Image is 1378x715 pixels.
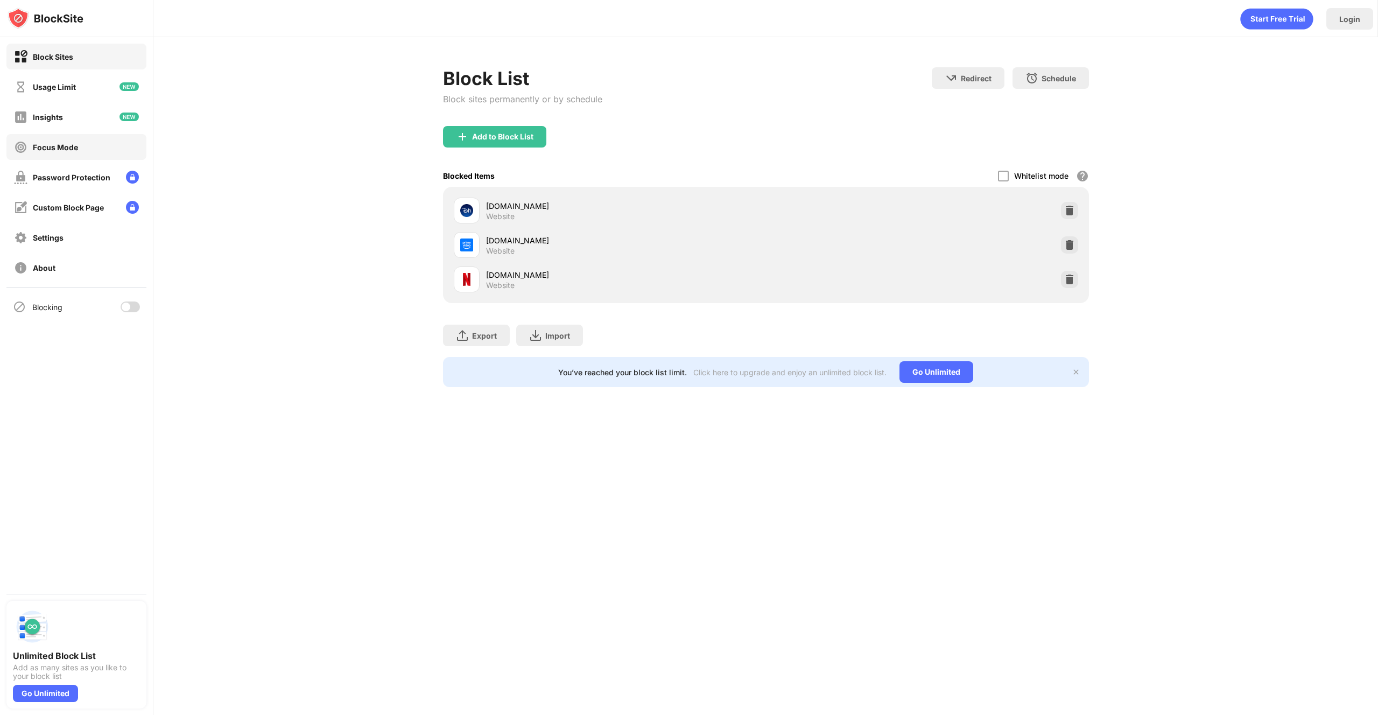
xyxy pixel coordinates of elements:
[14,141,27,154] img: focus-off.svg
[1072,368,1080,376] img: x-button.svg
[13,300,26,313] img: blocking-icon.svg
[14,50,27,64] img: block-on.svg
[1042,74,1076,83] div: Schedule
[14,110,27,124] img: insights-off.svg
[14,231,27,244] img: settings-off.svg
[486,235,766,246] div: [DOMAIN_NAME]
[1339,15,1360,24] div: Login
[486,212,515,221] div: Website
[486,200,766,212] div: [DOMAIN_NAME]
[14,80,27,94] img: time-usage-off.svg
[33,263,55,272] div: About
[14,201,27,214] img: customize-block-page-off.svg
[13,607,52,646] img: push-block-list.svg
[486,281,515,290] div: Website
[1014,171,1068,180] div: Whitelist mode
[32,303,62,312] div: Blocking
[33,52,73,61] div: Block Sites
[33,143,78,152] div: Focus Mode
[472,331,497,340] div: Export
[33,203,104,212] div: Custom Block Page
[472,132,533,141] div: Add to Block List
[126,201,139,214] img: lock-menu.svg
[693,368,887,377] div: Click here to upgrade and enjoy an unlimited block list.
[1240,8,1313,30] div: animation
[460,273,473,286] img: favicons
[460,239,473,251] img: favicons
[545,331,570,340] div: Import
[33,82,76,92] div: Usage Limit
[119,82,139,91] img: new-icon.svg
[899,361,973,383] div: Go Unlimited
[460,204,473,217] img: favicons
[14,171,27,184] img: password-protection-off.svg
[558,368,687,377] div: You’ve reached your block list limit.
[33,173,110,182] div: Password Protection
[119,113,139,121] img: new-icon.svg
[486,269,766,281] div: [DOMAIN_NAME]
[486,246,515,256] div: Website
[13,685,78,702] div: Go Unlimited
[33,233,64,242] div: Settings
[443,171,495,180] div: Blocked Items
[8,8,83,29] img: logo-blocksite.svg
[33,113,63,122] div: Insights
[443,67,602,89] div: Block List
[126,171,139,184] img: lock-menu.svg
[14,261,27,275] img: about-off.svg
[961,74,992,83] div: Redirect
[13,663,140,681] div: Add as many sites as you like to your block list
[13,650,140,661] div: Unlimited Block List
[443,94,602,104] div: Block sites permanently or by schedule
